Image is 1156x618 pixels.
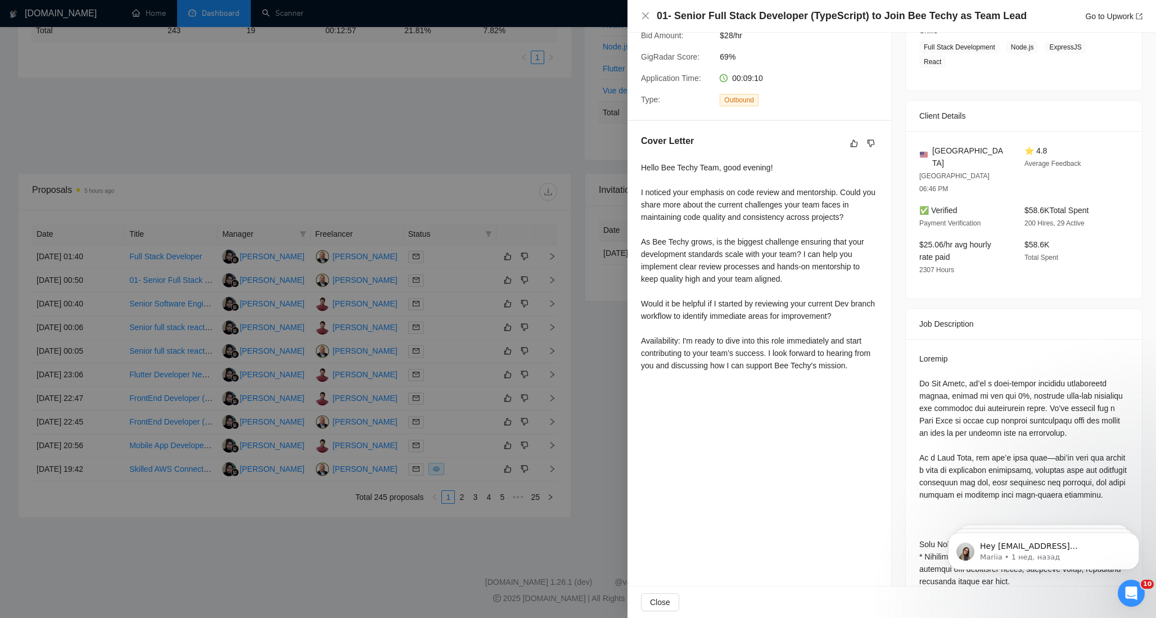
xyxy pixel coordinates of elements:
span: [GEOGRAPHIC_DATA] [932,145,1006,169]
span: Application Time: [641,74,701,83]
div: Client Details [919,101,1128,131]
span: $25.06/hr avg hourly rate paid [919,240,991,261]
span: Total Spent [1024,254,1058,261]
span: ✅ Verified [919,206,958,215]
span: like [850,139,858,148]
span: 10 [1141,580,1154,589]
button: Close [641,593,679,611]
span: Payment Verification [919,219,981,227]
a: Go to Upworkexport [1085,12,1143,21]
span: [GEOGRAPHIC_DATA] 06:46 PM [919,172,990,193]
span: Average Feedback [1024,160,1081,168]
span: 00:09:10 [732,74,763,83]
span: dislike [867,139,875,148]
span: close [641,11,650,20]
span: Node.js [1006,41,1038,53]
span: 200 Hires, 29 Active [1024,219,1085,227]
div: Job Description [919,309,1128,339]
span: 69% [720,51,888,63]
div: Hello Bee Techy Team, good evening! I noticed your emphasis on code review and mentorship. Could ... [641,161,878,372]
button: Close [641,11,650,21]
span: $58.6K Total Spent [1024,206,1089,215]
span: Bid Amount: [641,31,684,40]
span: Full Stack Development [919,41,1000,53]
span: $58.6K [1024,240,1049,249]
h4: 01- Senior Full Stack Developer (TypeScript) to Join Bee Techy as Team Lead [657,9,1027,23]
span: $28/hr [720,29,888,42]
span: React [919,56,946,68]
span: Outbound [720,94,758,106]
span: Type: [641,95,660,104]
img: 🇺🇸 [920,151,928,159]
span: export [1136,13,1143,20]
button: like [847,137,861,150]
iframe: Intercom live chat [1118,580,1145,607]
span: 2307 Hours [919,266,954,274]
span: Close [650,596,670,608]
span: GigRadar Score: [641,52,699,61]
span: clock-circle [720,74,728,82]
iframe: Intercom notifications сообщение [931,509,1156,588]
button: dislike [864,137,878,150]
span: ExpressJS [1045,41,1086,53]
span: ⭐ 4.8 [1024,146,1047,155]
h5: Cover Letter [641,134,694,148]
